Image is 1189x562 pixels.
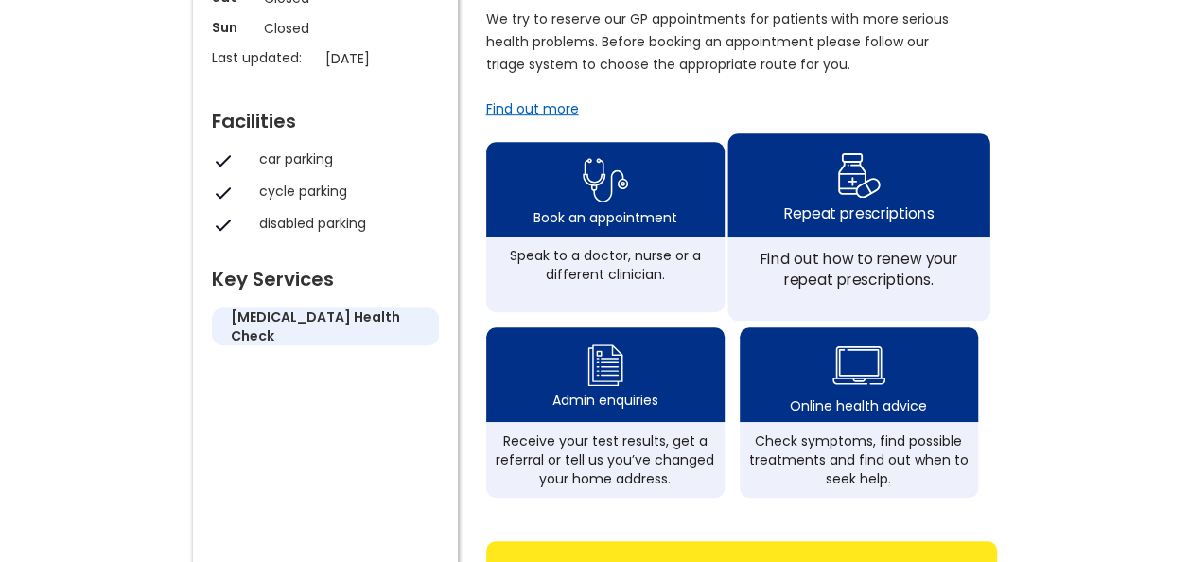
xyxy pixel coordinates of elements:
h5: [MEDICAL_DATA] health check [231,307,420,345]
p: Last updated: [212,48,316,67]
a: book appointment icon Book an appointmentSpeak to a doctor, nurse or a different clinician. [486,142,725,312]
a: Find out more [486,99,579,118]
div: Key Services [212,260,439,289]
div: Check symptoms, find possible treatments and find out when to seek help. [749,431,969,488]
p: We try to reserve our GP appointments for patients with more serious health problems. Before book... [486,8,950,76]
div: Receive your test results, get a referral or tell us you’ve changed your home address. [496,431,715,488]
div: car parking [259,149,429,168]
img: admin enquiry icon [585,340,626,391]
p: Closed [264,18,387,39]
div: cycle parking [259,182,429,201]
div: Admin enquiries [552,391,658,410]
p: Sun [212,18,254,37]
a: admin enquiry iconAdmin enquiriesReceive your test results, get a referral or tell us you’ve chan... [486,327,725,498]
p: [DATE] [325,48,448,69]
div: Facilities [212,102,439,131]
a: health advice iconOnline health adviceCheck symptoms, find possible treatments and find out when ... [740,327,978,498]
div: Repeat prescriptions [783,202,933,223]
img: health advice icon [832,334,885,396]
div: Find out how to renew your repeat prescriptions. [738,248,979,290]
div: Speak to a doctor, nurse or a different clinician. [496,246,715,284]
div: disabled parking [259,214,429,233]
img: book appointment icon [583,152,628,208]
img: repeat prescription icon [836,148,881,202]
div: Book an appointment [533,208,677,227]
div: Online health advice [790,396,927,415]
a: repeat prescription iconRepeat prescriptionsFind out how to renew your repeat prescriptions. [727,133,989,321]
